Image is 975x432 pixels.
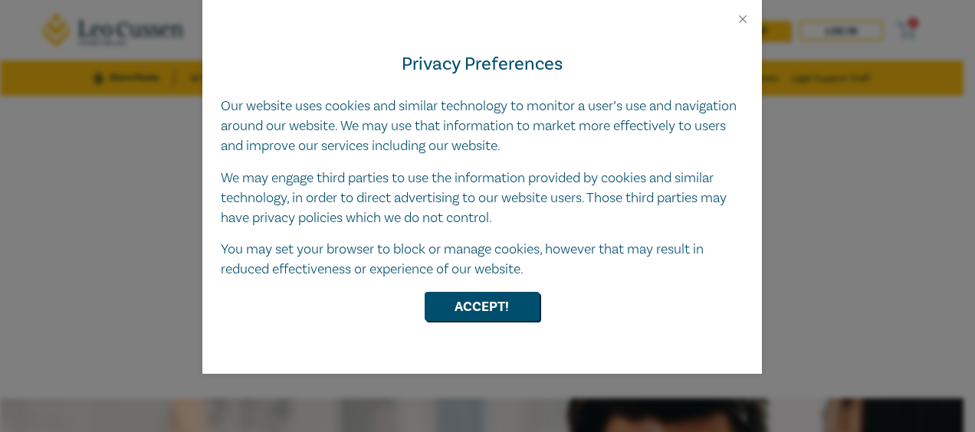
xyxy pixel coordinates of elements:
[425,292,540,321] button: Accept!
[221,97,744,156] p: Our website uses cookies and similar technology to monitor a user’s use and navigation around our...
[221,169,744,228] p: We may engage third parties to use the information provided by cookies and similar technology, in...
[221,240,744,280] p: You may set your browser to block or manage cookies, however that may result in reduced effective...
[221,51,744,78] h4: Privacy Preferences
[736,12,750,26] button: Close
